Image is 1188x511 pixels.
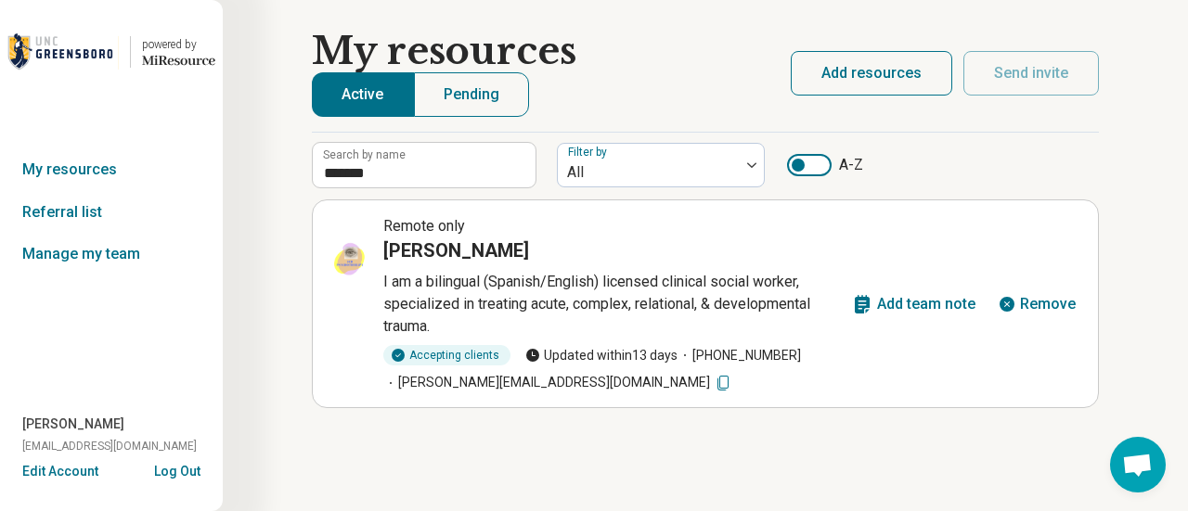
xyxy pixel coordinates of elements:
[312,30,576,72] h1: My resources
[7,30,119,74] img: UNC Greensboro
[22,415,124,434] span: [PERSON_NAME]
[22,438,197,454] span: [EMAIL_ADDRESS][DOMAIN_NAME]
[7,30,215,74] a: UNC Greensboropowered by
[990,282,1083,326] button: Remove
[383,345,510,365] div: Accepting clients
[525,346,678,365] span: Updated within 13 days
[1110,437,1166,492] a: Open chat
[142,36,215,53] div: powered by
[383,217,465,235] span: Remote only
[791,51,952,96] button: Add resources
[312,72,414,117] button: Active
[787,154,863,176] label: A-Z
[22,462,98,481] button: Edit Account
[323,149,406,160] label: Search by name
[568,146,611,159] label: Filter by
[154,462,200,477] button: Log Out
[383,271,844,338] p: I am a bilingual (Spanish/English) licensed clinical social worker, specialized in treating acute...
[414,72,530,117] button: Pending
[678,346,801,365] span: [PHONE_NUMBER]
[383,237,529,263] h3: [PERSON_NAME]
[963,51,1099,96] button: Send invite
[383,373,732,392] span: [PERSON_NAME][EMAIL_ADDRESS][DOMAIN_NAME]
[844,282,983,326] button: Add team note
